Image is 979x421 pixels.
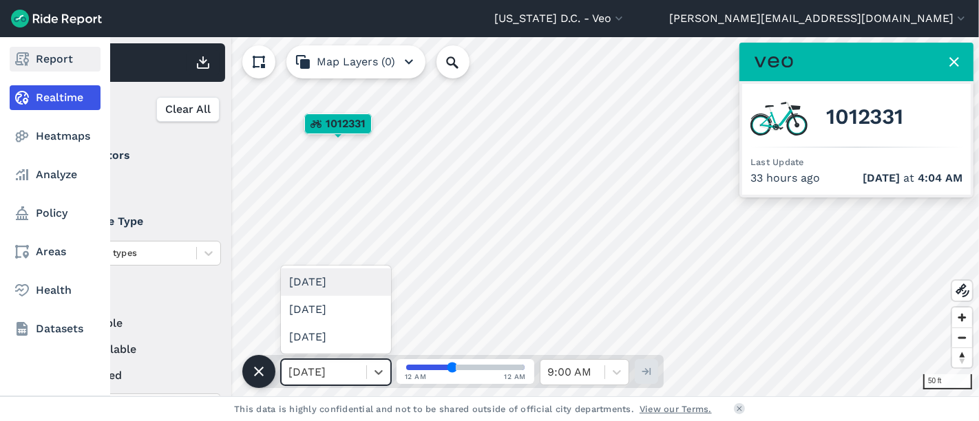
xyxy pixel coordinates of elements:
[11,10,102,28] img: Ride Report
[56,367,221,384] label: reserved
[50,88,225,131] div: Filter
[56,315,221,332] label: available
[56,136,219,175] summary: Operators
[952,327,972,347] button: Zoom out
[56,277,219,315] summary: Status
[436,45,492,78] input: Search Location or Vehicles
[10,162,101,187] a: Analyze
[405,371,427,382] span: 12 AM
[56,341,221,358] label: unavailable
[640,402,712,415] a: View our Terms.
[923,374,972,389] div: 50 ft
[10,201,101,226] a: Policy
[494,10,626,27] button: [US_STATE] D.C. - Veo
[755,52,793,72] img: Veo
[10,85,101,110] a: Realtime
[56,175,221,191] label: Veo
[750,98,808,136] img: Veo ebike
[165,101,211,118] span: Clear All
[750,157,804,167] span: Last Update
[10,124,101,149] a: Heatmaps
[827,109,903,125] span: 1012331
[10,316,101,341] a: Datasets
[281,323,391,351] div: [DATE]
[10,47,101,72] a: Report
[286,45,425,78] button: Map Layers (0)
[952,347,972,367] button: Reset bearing to north
[918,171,962,184] span: 4:04 AM
[10,278,101,303] a: Health
[863,171,900,184] span: [DATE]
[750,170,962,186] div: 33 hours ago
[56,202,219,241] summary: Vehicle Type
[326,116,366,132] span: 1012331
[669,10,968,27] button: [PERSON_NAME][EMAIL_ADDRESS][DOMAIN_NAME]
[863,170,962,186] span: at
[952,307,972,327] button: Zoom in
[281,296,391,323] div: [DATE]
[156,97,220,122] button: Clear All
[281,268,391,296] div: [DATE]
[44,37,979,397] canvas: Map
[10,239,101,264] a: Areas
[505,371,527,382] span: 12 AM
